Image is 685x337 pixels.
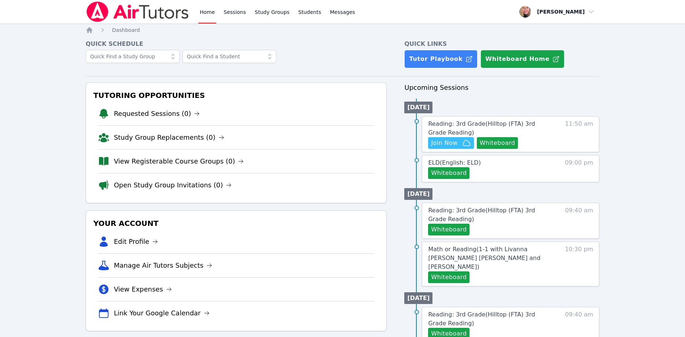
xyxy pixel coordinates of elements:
a: View Registerable Course Groups (0) [114,156,244,166]
h3: Upcoming Sessions [404,83,599,93]
a: Tutor Playbook [404,50,478,68]
span: ELD ( English: ELD ) [428,159,480,166]
li: [DATE] [404,292,432,304]
h4: Quick Links [404,40,599,48]
button: Whiteboard Home [480,50,564,68]
span: Dashboard [112,27,140,33]
button: Whiteboard [428,167,469,179]
button: Whiteboard [428,224,469,235]
a: Link Your Google Calendar [114,308,210,318]
span: Reading: 3rd Grade ( Hilltop (FTA) 3rd Grade Reading ) [428,207,535,223]
a: Edit Profile [114,237,158,247]
span: Join Now [431,139,457,147]
a: View Expenses [114,284,172,294]
input: Quick Find a Student [183,50,276,63]
span: Reading: 3rd Grade ( Hilltop (FTA) 3rd Grade Reading ) [428,311,535,327]
span: Math or Reading ( 1-1 with Livanna [PERSON_NAME] [PERSON_NAME] and [PERSON_NAME] ) [428,246,540,270]
button: Whiteboard [428,271,469,283]
h3: Your Account [92,217,381,230]
a: Reading: 3rd Grade(Hilltop (FTA) 3rd Grade Reading) [428,310,552,328]
span: 10:30 pm [565,245,593,283]
nav: Breadcrumb [86,26,600,34]
a: Open Study Group Invitations (0) [114,180,232,190]
a: Manage Air Tutors Subjects [114,260,213,271]
a: Reading: 3rd Grade(Hilltop (FTA) 3rd Grade Reading) [428,206,552,224]
span: 09:40 am [565,206,593,235]
span: Reading: 3rd Grade ( Hilltop (FTA) 3rd Grade Reading ) [428,120,535,136]
li: [DATE] [404,188,432,200]
button: Whiteboard [477,137,518,149]
a: Requested Sessions (0) [114,109,200,119]
a: ELD(English: ELD) [428,158,480,167]
span: 09:00 pm [565,158,593,179]
li: [DATE] [404,102,432,113]
span: Messages [330,8,355,16]
h3: Tutoring Opportunities [92,89,381,102]
span: 11:50 am [565,120,593,149]
a: Reading: 3rd Grade(Hilltop (FTA) 3rd Grade Reading) [428,120,552,137]
img: Air Tutors [86,1,189,22]
h4: Quick Schedule [86,40,387,48]
a: Math or Reading(1-1 with Livanna [PERSON_NAME] [PERSON_NAME] and [PERSON_NAME]) [428,245,552,271]
button: Join Now [428,137,474,149]
a: Dashboard [112,26,140,34]
input: Quick Find a Study Group [86,50,180,63]
a: Study Group Replacements (0) [114,132,224,143]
